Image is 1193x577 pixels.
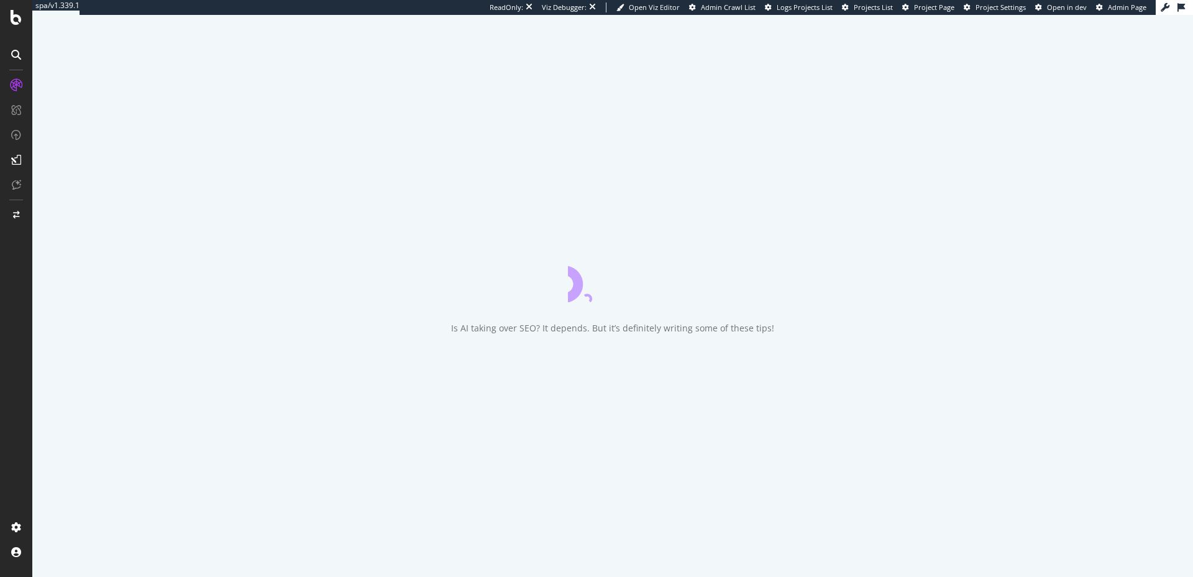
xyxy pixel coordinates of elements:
span: Open in dev [1047,2,1087,12]
span: Project Settings [976,2,1026,12]
span: Projects List [854,2,893,12]
a: Project Settings [964,2,1026,12]
a: Projects List [842,2,893,12]
span: Project Page [914,2,954,12]
div: animation [568,257,657,302]
a: Admin Page [1096,2,1146,12]
a: Logs Projects List [765,2,833,12]
div: ReadOnly: [490,2,523,12]
a: Open Viz Editor [616,2,680,12]
a: Open in dev [1035,2,1087,12]
span: Admin Page [1108,2,1146,12]
a: Project Page [902,2,954,12]
span: Logs Projects List [777,2,833,12]
div: Viz Debugger: [542,2,587,12]
span: Open Viz Editor [629,2,680,12]
a: Admin Crawl List [689,2,756,12]
span: Admin Crawl List [701,2,756,12]
div: Is AI taking over SEO? It depends. But it’s definitely writing some of these tips! [451,322,774,335]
